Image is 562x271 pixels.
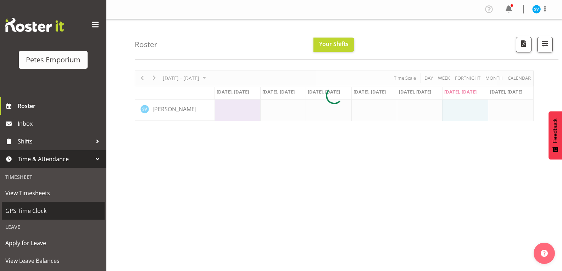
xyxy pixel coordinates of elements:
[18,136,92,147] span: Shifts
[26,55,80,65] div: Petes Emporium
[5,205,101,216] span: GPS Time Clock
[516,37,532,52] button: Download a PDF of the roster according to the set date range.
[18,101,103,111] span: Roster
[18,118,103,129] span: Inbox
[18,154,92,164] span: Time & Attendance
[549,111,562,159] button: Feedback - Show survey
[135,40,157,49] h4: Roster
[5,18,64,32] img: Rosterit website logo
[2,234,105,252] a: Apply for Leave
[319,40,349,48] span: Your Shifts
[552,118,558,143] span: Feedback
[5,188,101,198] span: View Timesheets
[532,5,541,13] img: sasha-vandervalk6911.jpg
[2,170,105,184] div: Timesheet
[537,37,553,52] button: Filter Shifts
[2,252,105,270] a: View Leave Balances
[2,202,105,220] a: GPS Time Clock
[313,38,354,52] button: Your Shifts
[541,250,548,257] img: help-xxl-2.png
[5,238,101,248] span: Apply for Leave
[2,184,105,202] a: View Timesheets
[2,220,105,234] div: Leave
[5,255,101,266] span: View Leave Balances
